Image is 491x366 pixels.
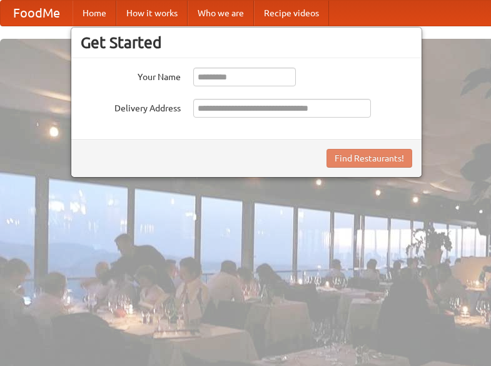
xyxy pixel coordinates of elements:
[326,149,412,168] button: Find Restaurants!
[116,1,188,26] a: How it works
[81,33,412,52] h3: Get Started
[73,1,116,26] a: Home
[1,1,73,26] a: FoodMe
[188,1,254,26] a: Who we are
[81,68,181,83] label: Your Name
[254,1,329,26] a: Recipe videos
[81,99,181,114] label: Delivery Address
